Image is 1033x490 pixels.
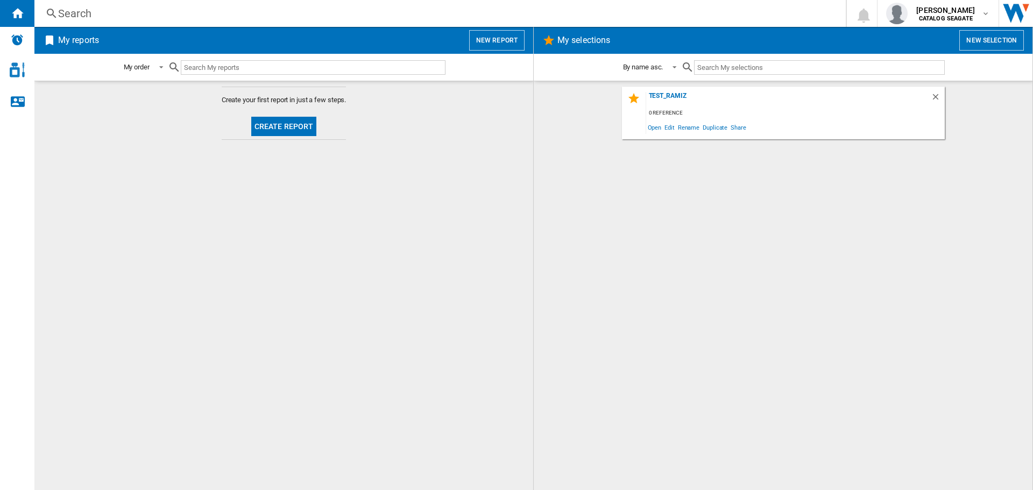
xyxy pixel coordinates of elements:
img: alerts-logo.svg [11,33,24,46]
div: My order [124,63,150,71]
b: CATALOG SEAGATE [919,15,973,22]
span: Duplicate [701,120,729,134]
h2: My selections [555,30,612,51]
button: Create report [251,117,317,136]
span: Edit [663,120,676,134]
div: Delete [931,92,945,106]
div: 0 reference [646,106,945,120]
img: profile.jpg [886,3,908,24]
div: test_ramiz [646,92,931,106]
span: Share [729,120,748,134]
span: Rename [676,120,701,134]
span: Open [646,120,663,134]
span: [PERSON_NAME] [916,5,975,16]
button: New selection [959,30,1024,51]
div: Search [58,6,818,21]
span: Create your first report in just a few steps. [222,95,346,105]
img: cosmetic-logo.svg [10,62,25,77]
input: Search My selections [694,60,944,75]
div: By name asc. [623,63,663,71]
input: Search My reports [181,60,445,75]
button: New report [469,30,525,51]
h2: My reports [56,30,101,51]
